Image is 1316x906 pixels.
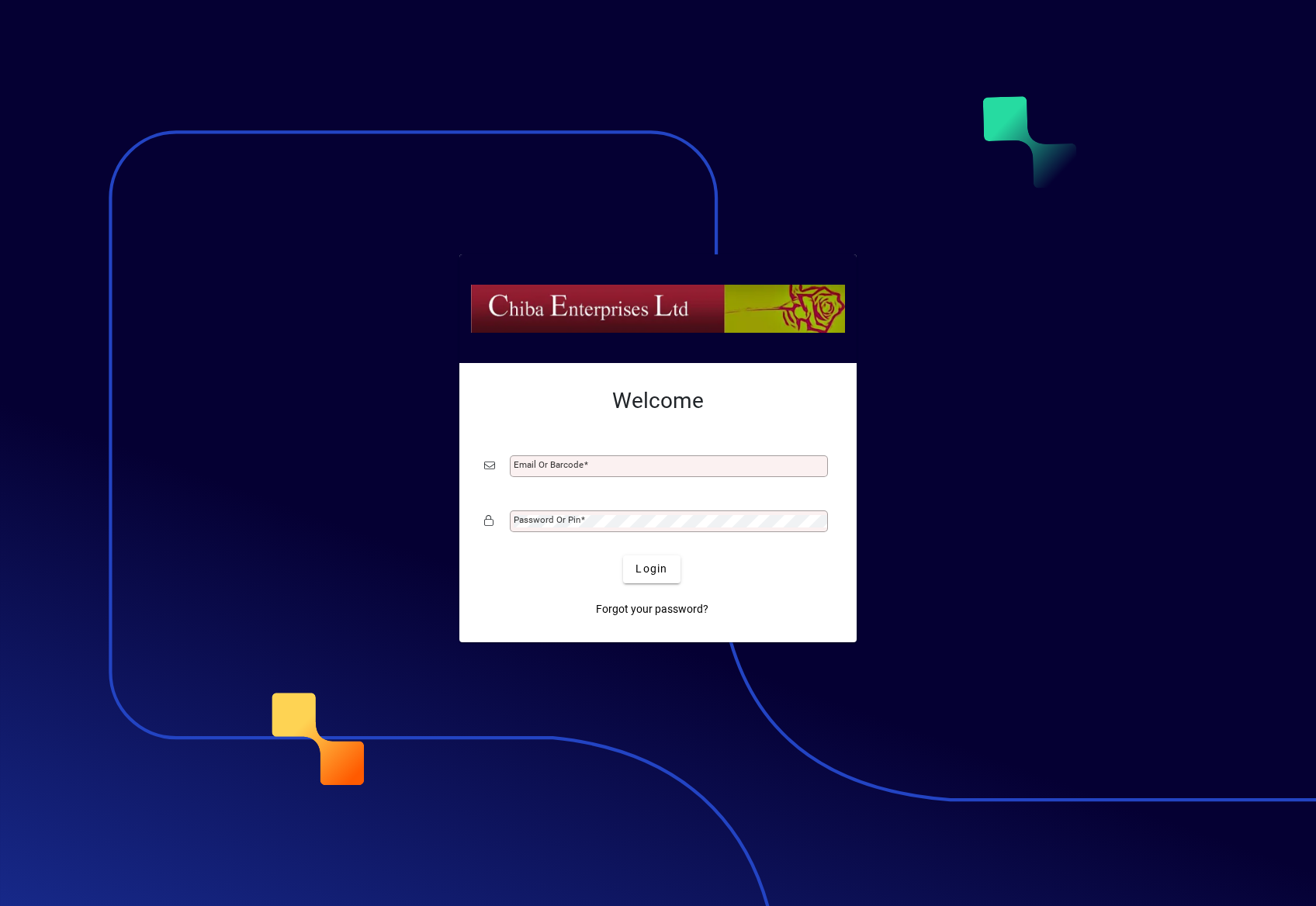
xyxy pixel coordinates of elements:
mat-label: Password or Pin [514,514,580,525]
span: Forgot your password? [596,601,708,617]
button: Login [623,555,680,583]
a: Forgot your password? [590,596,715,624]
h2: Welcome [484,388,832,414]
mat-label: Email or Barcode [514,459,584,470]
span: Login [635,561,667,577]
